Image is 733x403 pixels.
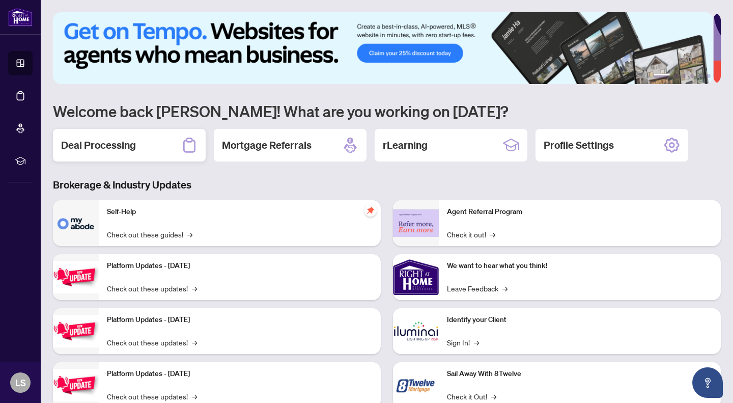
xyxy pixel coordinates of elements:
[447,206,713,218] p: Agent Referral Program
[698,74,702,78] button: 5
[447,391,496,402] a: Check it Out!→
[364,204,377,217] span: pushpin
[107,229,192,240] a: Check out these guides!→
[544,138,614,152] h2: Profile Settings
[192,337,197,348] span: →
[107,337,197,348] a: Check out these updates!→
[654,74,670,78] button: 1
[107,283,197,294] a: Check out these updates!→
[674,74,678,78] button: 2
[8,8,33,26] img: logo
[491,391,496,402] span: →
[187,229,192,240] span: →
[447,337,479,348] a: Sign In!→
[53,178,721,192] h3: Brokerage & Industry Updates
[53,12,713,84] img: Slide 0
[107,206,373,218] p: Self-Help
[692,367,723,398] button: Open asap
[192,391,197,402] span: →
[447,368,713,380] p: Sail Away With 8Twelve
[107,260,373,272] p: Platform Updates - [DATE]
[383,138,428,152] h2: rLearning
[447,229,495,240] a: Check it out!→
[53,200,99,246] img: Self-Help
[682,74,686,78] button: 3
[53,261,99,293] img: Platform Updates - July 21, 2025
[393,209,439,237] img: Agent Referral Program
[192,283,197,294] span: →
[690,74,694,78] button: 4
[107,391,197,402] a: Check out these updates!→
[107,368,373,380] p: Platform Updates - [DATE]
[53,315,99,347] img: Platform Updates - July 8, 2025
[502,283,508,294] span: →
[222,138,312,152] h2: Mortgage Referrals
[707,74,711,78] button: 6
[61,138,136,152] h2: Deal Processing
[107,314,373,326] p: Platform Updates - [DATE]
[447,314,713,326] p: Identify your Client
[53,101,721,121] h1: Welcome back [PERSON_NAME]! What are you working on [DATE]?
[447,283,508,294] a: Leave Feedback→
[393,308,439,354] img: Identify your Client
[447,260,713,272] p: We want to hear what you think!
[53,369,99,401] img: Platform Updates - June 23, 2025
[490,229,495,240] span: →
[15,375,26,390] span: LS
[393,254,439,300] img: We want to hear what you think!
[474,337,479,348] span: →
